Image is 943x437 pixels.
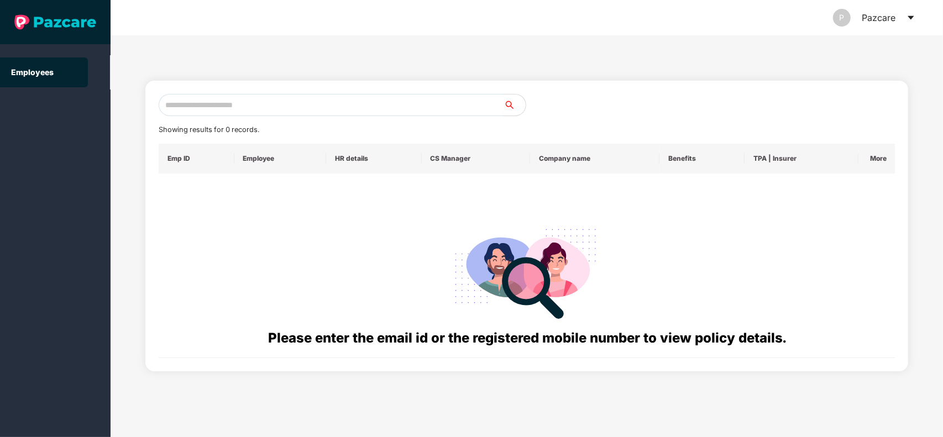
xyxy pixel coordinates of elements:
[11,67,54,77] a: Employees
[234,144,327,173] th: Employee
[326,144,421,173] th: HR details
[159,125,259,134] span: Showing results for 0 records.
[745,144,858,173] th: TPA | Insurer
[659,144,745,173] th: Benefits
[530,144,659,173] th: Company name
[268,330,786,346] span: Please enter the email id or the registered mobile number to view policy details.
[858,144,895,173] th: More
[907,13,915,22] span: caret-down
[447,215,606,328] img: svg+xml;base64,PHN2ZyB4bWxucz0iaHR0cDovL3d3dy53My5vcmcvMjAwMC9zdmciIHdpZHRoPSIyODgiIGhlaWdodD0iMj...
[503,94,526,116] button: search
[422,144,531,173] th: CS Manager
[840,9,845,27] span: P
[159,144,234,173] th: Emp ID
[503,101,526,109] span: search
